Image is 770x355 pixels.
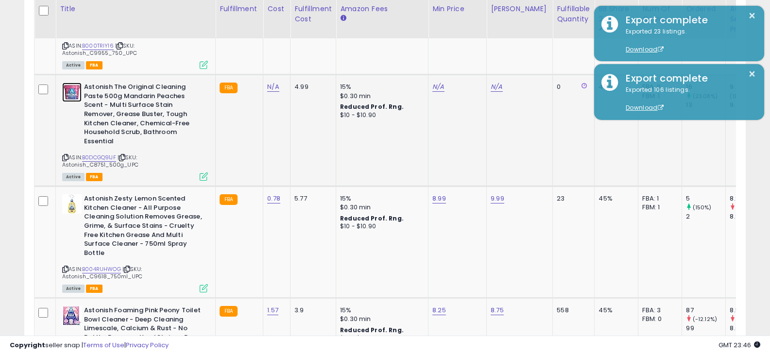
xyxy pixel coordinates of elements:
[491,4,548,14] div: [PERSON_NAME]
[748,68,756,80] button: ×
[599,4,634,24] div: BB Share 24h.
[686,194,725,203] div: 5
[730,324,769,333] div: 8.68
[267,82,279,92] a: N/A
[340,92,421,101] div: $0.30 min
[340,326,404,334] b: Reduced Prof. Rng.
[693,203,712,211] small: (150%)
[267,194,280,203] a: 0.78
[62,83,82,102] img: 41CMXUVXh7L._SL40_.jpg
[84,306,202,354] b: Astonish Foaming Pink Peony Toilet Bowl Cleaner - Deep Cleaning Limescale, Calcium & Rust - No Bo...
[60,4,211,14] div: Title
[86,61,103,69] span: FBA
[294,194,328,203] div: 5.77
[62,173,85,181] span: All listings currently available for purchase on Amazon
[340,111,421,119] div: $10 - $10.90
[340,214,404,222] b: Reduced Prof. Rng.
[432,4,482,14] div: Min Price
[294,83,328,91] div: 4.99
[599,306,631,315] div: 45%
[730,212,769,221] div: 8.99
[618,27,757,54] div: Exported 23 listings.
[82,153,116,162] a: B0DCGQ91JF
[599,194,631,203] div: 45%
[82,42,114,50] a: B000TRIY16
[626,45,664,53] a: Download
[730,194,769,203] div: 8.92
[642,306,674,315] div: FBA: 3
[220,194,238,205] small: FBA
[294,4,332,24] div: Fulfillment Cost
[86,285,103,293] span: FBA
[62,265,142,280] span: | SKU: Astonish_C9618_750ml_UPC
[267,305,278,315] a: 1.57
[642,203,674,212] div: FBM: 1
[618,71,757,85] div: Export complete
[220,306,238,317] small: FBA
[730,306,769,315] div: 8.51
[642,194,674,203] div: FBA: 1
[84,83,202,148] b: Astonish The Original Cleaning Paste 500g Mandarin Peaches Scent - Multi Surface Stain Remover, G...
[686,306,725,315] div: 87
[618,85,757,113] div: Exported 106 listings.
[340,4,424,14] div: Amazon Fees
[220,83,238,93] small: FBA
[220,4,259,14] div: Fulfillment
[62,42,137,56] span: | SKU: Astonish_C9955_750_UPC
[62,83,208,180] div: ASIN:
[491,305,504,315] a: 8.75
[62,194,82,214] img: 31RiL4yA4gL._SL40_.jpg
[557,306,587,315] div: 558
[432,305,446,315] a: 8.25
[340,102,404,111] b: Reduced Prof. Rng.
[642,315,674,323] div: FBM: 0
[62,285,85,293] span: All listings currently available for purchase on Amazon
[626,103,664,112] a: Download
[340,315,421,323] div: $0.30 min
[432,194,446,203] a: 8.99
[82,265,121,273] a: B004RUHWOG
[62,153,138,168] span: | SKU: Astonish_C8751_500g_UPC
[686,324,725,333] div: 99
[340,194,421,203] div: 15%
[62,61,85,69] span: All listings currently available for purchase on Amazon
[693,315,717,323] small: (-12.12%)
[557,83,587,91] div: 0
[10,341,169,350] div: seller snap | |
[62,306,82,325] img: 51QQD2ioJ8L._SL40_.jpg
[10,340,45,350] strong: Copyright
[557,194,587,203] div: 23
[84,194,202,260] b: Astonish Zesty Lemon Scented Kitchen Cleaner - All Purpose Cleaning Solution Removes Grease, Grim...
[557,4,590,24] div: Fulfillable Quantity
[62,194,208,291] div: ASIN:
[686,212,725,221] div: 2
[294,306,328,315] div: 3.9
[491,82,502,92] a: N/A
[748,10,756,22] button: ×
[86,173,103,181] span: FBA
[642,4,678,24] div: Num of Comp.
[340,83,421,91] div: 15%
[340,14,346,23] small: Amazon Fees.
[340,203,421,212] div: $0.30 min
[730,4,765,34] div: Avg Selling Price
[83,340,124,350] a: Terms of Use
[340,222,421,231] div: $10 - $10.90
[491,194,504,203] a: 9.99
[126,340,169,350] a: Privacy Policy
[686,4,721,24] div: Ordered Items
[340,306,421,315] div: 15%
[267,4,286,14] div: Cost
[618,13,757,27] div: Export complete
[432,82,444,92] a: N/A
[719,340,760,350] span: 2025-09-15 23:46 GMT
